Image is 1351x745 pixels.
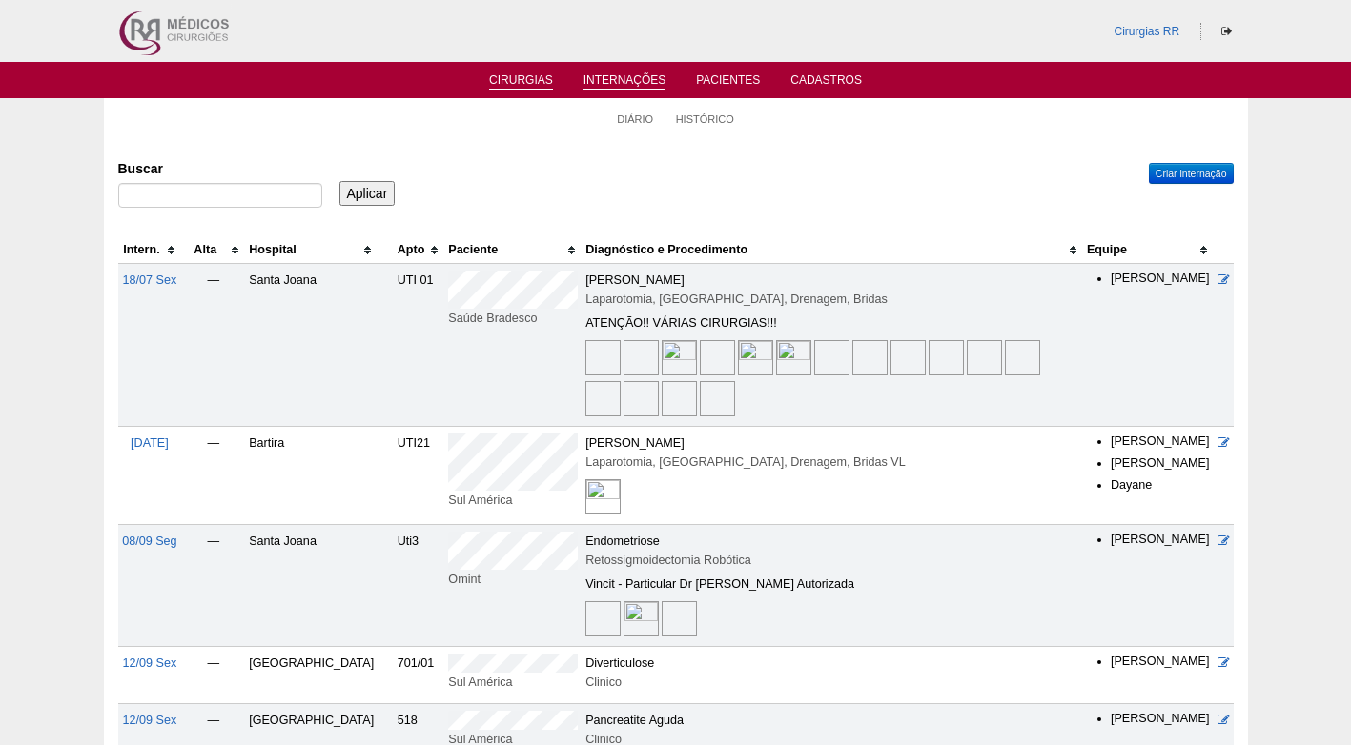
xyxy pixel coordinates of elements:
a: 08/09 Seg [122,534,176,548]
td: — [181,525,245,647]
th: Paciente [444,236,582,264]
a: Editar [1218,273,1230,287]
a: Cirurgias [489,73,553,90]
td: UTI21 [394,427,445,525]
a: [DATE] [131,436,169,450]
li: [PERSON_NAME] [1111,433,1210,451]
a: Editar [1218,436,1230,450]
a: Histórico [676,112,734,126]
div: Clinico [585,673,1079,692]
div: Laparotomia, [GEOGRAPHIC_DATA], Drenagem, Bridas VL [585,453,1079,472]
a: Cirurgias RR [1114,25,1179,38]
div: Retossigmoidectomia Robótica [585,551,1079,570]
td: Bartira [245,427,378,525]
div: Pancreatite Aguda [585,711,1079,730]
a: Criar internação [1149,163,1234,184]
div: Vincit - Particular Dr [PERSON_NAME] Autorizada [585,574,1079,594]
li: [PERSON_NAME] [1111,532,1210,549]
th: Hospital [245,236,378,264]
td: [GEOGRAPHIC_DATA] [245,647,378,704]
td: — [181,264,245,427]
div: Diverticulose [585,654,1079,673]
a: Editar [1218,656,1230,670]
div: [PERSON_NAME] [585,271,1079,290]
td: — [181,427,245,525]
th: Alta [181,236,245,264]
th: Diagnóstico e Procedimento [582,236,1083,264]
div: Endometriose [585,532,1079,551]
a: 18/07 Sex [123,273,177,287]
div: ATENÇÃO!! VÁRIAS CIRURGIAS!!! [585,313,1079,332]
div: Omint [448,570,578,589]
a: Cadastros [790,73,862,92]
a: Editar [1218,534,1230,548]
th: Apto [394,236,445,264]
a: Internações [583,73,666,90]
li: [PERSON_NAME] [1111,711,1210,728]
td: — [181,647,245,704]
div: Saúde Bradesco [448,309,578,328]
input: Aplicar [339,181,396,206]
td: UTI 01 [394,264,445,427]
td: Uti3 [394,525,445,647]
th: Intern. [118,236,182,264]
li: [PERSON_NAME] [1111,455,1210,473]
td: Santa Joana [245,264,378,427]
td: Santa Joana [245,525,378,647]
a: 12/09 Sex [123,714,177,727]
div: Sul América [448,673,578,692]
div: [PERSON_NAME] [585,433,1079,453]
a: Diário [617,112,653,126]
a: Pacientes [696,73,760,92]
i: Sair [1221,26,1232,37]
div: Laparotomia, [GEOGRAPHIC_DATA], Drenagem, Bridas [585,290,1079,309]
input: Digite os termos que você deseja procurar. [118,183,322,208]
label: Buscar [118,159,322,178]
li: [PERSON_NAME] [1111,271,1210,288]
td: 701/01 [394,647,445,704]
a: Editar [1218,714,1230,727]
a: 12/09 Sex [123,656,177,670]
th: Equipe [1083,236,1214,264]
div: Sul América [448,491,578,510]
li: [PERSON_NAME] [1111,654,1210,671]
li: Dayane [1111,477,1210,494]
